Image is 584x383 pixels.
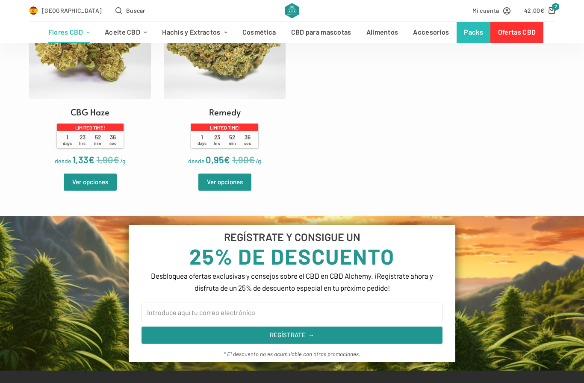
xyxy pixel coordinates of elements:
a: Flores CBD [41,22,97,43]
span: days [198,141,206,146]
a: Packs [457,22,491,43]
img: CBD Alchemy [285,3,298,18]
span: € [88,154,94,165]
span: € [540,7,544,14]
bdi: 42,00 [524,7,544,14]
a: Ofertas CBD [490,22,543,43]
a: Carro de compra [524,6,555,15]
h2: Remedy [209,106,241,118]
a: Accesorios [406,22,457,43]
em: * El descuento no es acumulable con otras promociones. [224,351,360,357]
a: Select Country [29,6,102,15]
img: ES Flag [29,6,38,15]
span: [GEOGRAPHIC_DATA] [42,6,102,15]
a: Mi cuenta [472,6,511,15]
nav: Menú de cabecera [41,22,543,43]
span: 36 [105,134,121,146]
span: /g [256,157,261,165]
span: 23 [75,134,90,146]
span: 2 [552,3,560,11]
a: Elige las opciones para “CBG Haze” [64,174,117,191]
span: /g [120,157,126,165]
span: min [229,141,236,146]
input: Introduce aquí tu correo electrónico [142,303,442,322]
bdi: 1,33 [72,154,94,165]
span: Mi cuenta [472,6,499,15]
span: 1 [59,134,75,146]
a: Alimentos [359,22,406,43]
span: € [113,154,119,165]
p: Desbloquea ofertas exclusivas y consejos sobre el CBD en CBD Alchemy. ¡Regístrate ahora y disfrut... [142,270,442,294]
h6: REGÍSTRATE Y CONSIGUE UN [142,232,442,242]
span: 1 [194,134,209,146]
span: days [63,141,72,146]
span: 52 [90,134,106,146]
button: Abrir formulario de búsqueda [115,6,145,15]
span: hrs [214,141,220,146]
span: hrs [79,141,86,146]
span: REGÍSTRATE → [270,330,315,340]
bdi: 1,90 [97,154,119,165]
span: desde [188,157,205,165]
bdi: 1,90 [232,154,255,165]
a: Aceite CBD [97,22,155,43]
span: Buscar [126,6,145,15]
p: Limited time! [57,124,124,131]
span: € [224,154,230,165]
span: min [94,141,101,146]
h2: CBG Haze [71,106,109,118]
p: Limited time! [191,124,258,131]
a: Elige las opciones para “Remedy” [198,174,251,191]
a: Cosmética [235,22,283,43]
span: sec [109,141,116,146]
h3: 25% DE DESCUENTO [142,245,442,267]
bdi: 0,95 [206,154,230,165]
a: Hachís y Extractos [155,22,235,43]
a: CBD para mascotas [283,22,359,43]
span: sec [244,141,251,146]
span: 52 [225,134,240,146]
span: € [249,154,255,165]
button: REGÍSTRATE → [142,327,442,344]
span: 23 [209,134,225,146]
span: desde [55,157,71,165]
span: 36 [240,134,255,146]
